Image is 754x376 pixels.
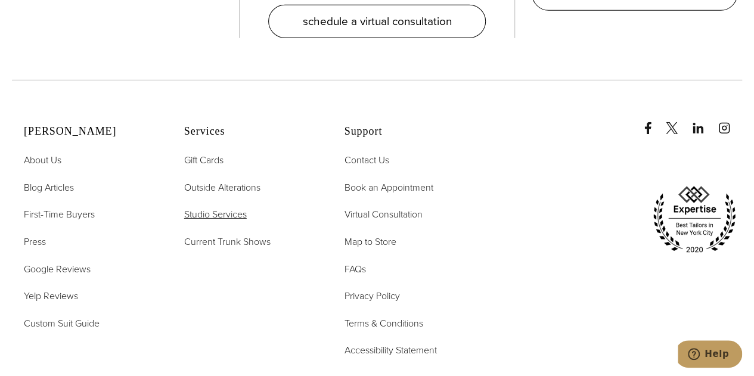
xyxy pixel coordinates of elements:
[345,234,396,250] a: Map to Store
[302,13,451,30] span: schedule a virtual consultation
[24,207,95,222] a: First-Time Buyers
[24,207,95,221] span: First-Time Buyers
[345,316,423,331] a: Terms & Conditions
[24,316,100,331] a: Custom Suit Guide
[345,181,433,194] span: Book an Appointment
[268,5,486,38] a: schedule a virtual consultation
[24,125,154,138] h2: [PERSON_NAME]
[184,153,224,168] a: Gift Cards
[345,316,423,330] span: Terms & Conditions
[24,153,154,331] nav: Alan David Footer Nav
[692,110,716,134] a: linkedin
[24,288,78,304] a: Yelp Reviews
[345,343,437,358] a: Accessibility Statement
[345,180,433,195] a: Book an Appointment
[345,288,400,304] a: Privacy Policy
[184,153,224,167] span: Gift Cards
[184,234,271,250] a: Current Trunk Shows
[184,180,260,195] a: Outside Alterations
[184,207,247,221] span: Studio Services
[345,153,389,168] a: Contact Us
[24,234,46,250] a: Press
[24,262,91,277] a: Google Reviews
[184,181,260,194] span: Outside Alterations
[24,289,78,303] span: Yelp Reviews
[345,262,366,276] span: FAQs
[184,153,315,249] nav: Services Footer Nav
[345,343,437,357] span: Accessibility Statement
[24,235,46,248] span: Press
[184,207,247,222] a: Studio Services
[184,235,271,248] span: Current Trunk Shows
[345,289,400,303] span: Privacy Policy
[345,125,475,138] h2: Support
[24,180,74,195] a: Blog Articles
[647,182,742,258] img: expertise, best tailors in new york city 2020
[24,153,61,168] a: About Us
[24,262,91,276] span: Google Reviews
[24,153,61,167] span: About Us
[345,207,423,221] span: Virtual Consultation
[642,110,663,134] a: Facebook
[24,316,100,330] span: Custom Suit Guide
[718,110,742,134] a: instagram
[345,262,366,277] a: FAQs
[345,153,475,358] nav: Support Footer Nav
[24,181,74,194] span: Blog Articles
[184,125,315,138] h2: Services
[345,153,389,167] span: Contact Us
[345,207,423,222] a: Virtual Consultation
[666,110,690,134] a: x/twitter
[678,340,742,370] iframe: Opens a widget where you can chat to one of our agents
[345,235,396,248] span: Map to Store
